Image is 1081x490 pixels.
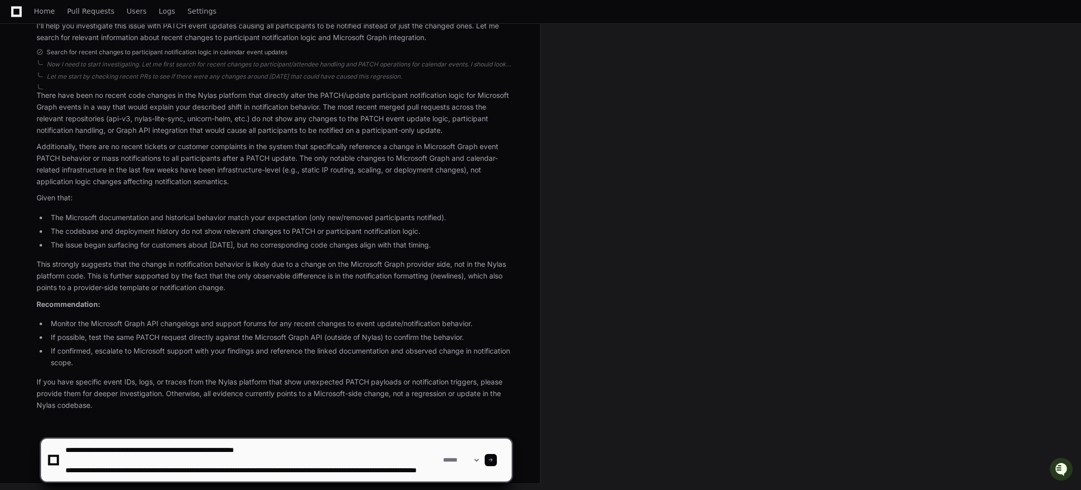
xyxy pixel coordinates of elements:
[10,41,185,57] div: Welcome
[37,300,100,308] strong: Recommendation:
[37,376,512,411] p: If you have specific event IDs, logs, or traces from the Nylas platform that show unexpected PATC...
[1049,457,1076,484] iframe: Open customer support
[48,318,512,330] li: Monitor the Microsoft Graph API changelogs and support forums for any recent changes to event upd...
[159,8,175,14] span: Logs
[35,86,128,94] div: We're available if you need us!
[101,107,123,114] span: Pylon
[37,20,512,44] p: I'll help you investigate this issue with PATCH event updates causing all participants to be noti...
[37,192,512,204] p: Given that:
[34,8,55,14] span: Home
[10,76,28,94] img: 1756235613930-3d25f9e4-fa56-45dd-b3ad-e072dfbd1548
[67,8,114,14] span: Pull Requests
[187,8,216,14] span: Settings
[48,239,512,251] li: The issue began surfacing for customers about [DATE], but no corresponding code changes align wit...
[47,60,512,68] div: Now I need to start investigating. Let me first search for recent changes to participant/attendee...
[10,10,30,30] img: PlayerZero
[35,76,166,86] div: Start new chat
[48,212,512,224] li: The Microsoft documentation and historical behavior match your expectation (only new/removed part...
[48,226,512,237] li: The codebase and deployment history do not show relevant changes to PATCH or participant notifica...
[127,8,147,14] span: Users
[48,345,512,369] li: If confirmed, escalate to Microsoft support with your findings and reference the linked documenta...
[47,73,512,81] div: Let me start by checking recent PRs to see if there were any changes around [DATE] that could hav...
[37,259,512,293] p: This strongly suggests that the change in notification behavior is likely due to a change on the ...
[37,90,512,136] p: There have been no recent code changes in the Nylas platform that directly alter the PATCH/update...
[37,141,512,187] p: Additionally, there are no recent tickets or customer complaints in the system that specifically ...
[47,48,287,56] span: Search for recent changes to participant notification logic in calendar event updates
[173,79,185,91] button: Start new chat
[48,332,512,343] li: If possible, test the same PATCH request directly against the Microsoft Graph API (outside of Nyl...
[72,106,123,114] a: Powered byPylon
